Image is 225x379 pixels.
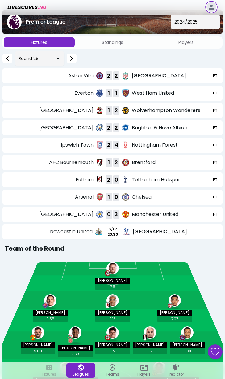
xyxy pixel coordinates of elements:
[39,107,94,114] span: [GEOGRAPHIC_DATA]
[49,159,94,166] span: AFC Bournemouth
[206,212,224,217] div: FT
[109,317,116,321] div: 8.15
[34,349,42,354] div: 9.88
[7,4,46,11] a: Livescores.nu
[95,310,130,316] span: [PERSON_NAME]
[106,71,112,80] div: 2
[165,364,186,377] a: Predictor
[33,310,68,316] span: [PERSON_NAME]
[110,349,115,354] div: 8.2
[2,36,223,49] div: Dynamic tabs
[132,72,186,80] span: [GEOGRAPHIC_DATA]
[106,193,112,201] div: 1
[206,73,224,78] div: FT
[113,175,119,184] div: 0
[171,317,178,321] div: 7.97
[21,342,55,348] span: [PERSON_NAME]
[15,51,64,66] button: Round
[38,4,46,11] span: .nu
[106,123,112,132] div: 2
[170,342,205,348] span: [PERSON_NAME]
[67,334,73,344] img: Club or flag logo for Anthony Elanga
[167,302,173,308] img: Club or flag logo for Trent Alexander-Arnold
[206,91,224,96] div: FT
[96,72,103,80] img: Image of Aston Villa
[76,176,94,183] span: Fulham
[106,141,112,149] div: 2
[132,107,200,114] span: Wolverhampton Wanderers
[95,228,102,235] img: Image of Newcastle United
[61,141,94,149] span: Ipswich Town
[113,123,119,132] div: 2
[133,342,167,348] span: [PERSON_NAME]
[122,141,129,149] img: Image of Nottingham Forest
[132,141,178,149] span: Nottingham Forest
[106,210,112,219] div: 0
[50,228,93,235] span: Newcastle United
[2,244,223,253] span: Team of the Round
[142,334,148,341] img: Club or flag logo for Andreas Pereira
[113,71,119,80] div: 2
[30,334,36,341] img: Club or flag logo for Bruno Fernandes
[95,278,130,284] span: [PERSON_NAME]
[206,160,224,165] div: FT
[171,15,220,29] button: Round
[96,211,103,218] img: Image of Leicester City
[19,55,53,62] span: Round 29
[31,39,47,45] div: Fixtures
[58,345,93,351] span: [PERSON_NAME]
[133,364,155,377] a: Players
[113,158,119,167] div: 2
[96,193,103,201] img: Image of Arsenal
[39,211,94,218] span: [GEOGRAPHIC_DATA]
[122,176,129,183] img: Image of Tottenham Hotspur
[113,193,119,201] div: 0
[74,89,94,97] span: Everton
[178,39,194,45] div: Players
[132,176,180,183] span: Tottenham Hotspur
[113,106,119,115] div: 2
[122,89,129,97] img: Image of West Ham United
[122,107,129,114] img: Image of Wolverhampton Wanderers
[107,232,118,237] div: 20:30
[70,364,92,377] a: Leagues
[96,176,103,183] img: Image of Fulham
[46,317,54,321] div: 8.55
[96,159,103,166] img: Image of AFC Bournemouth
[132,159,156,166] span: Brentford
[206,125,224,130] div: FT
[107,227,118,232] div: 16/04
[179,334,185,341] img: Club or flag logo for Youri Tielemans
[113,141,119,149] div: 4
[157,310,192,316] span: [PERSON_NAME]
[106,158,112,167] div: 1
[96,89,103,97] img: Image of Everton
[26,18,65,26] span: Premier League
[132,89,174,97] span: West Ham United
[122,193,129,201] img: Image of Chelsea
[39,364,60,377] div: Fixtures
[106,89,112,97] div: 1
[122,124,129,131] img: Image of Brighton & Hove Albion
[206,195,224,200] div: FT
[132,124,187,131] span: Brighton & Hove Albion
[105,302,111,308] img: Club or flag logo for Antonee Robinson
[102,364,123,377] a: Teams
[106,106,112,115] div: 1
[68,72,94,80] span: Aston Villa
[132,211,178,218] span: Manchester United
[96,124,103,131] img: Image of Manchester City
[71,352,79,357] div: 8.63
[7,4,38,11] span: Livescores
[113,210,119,219] div: 3
[206,177,224,182] div: FT
[75,193,94,201] span: Arsenal
[174,19,209,25] span: 2024/2025
[110,284,115,289] div: 7.5
[96,141,103,149] img: Image of Ipswich Town
[113,89,119,97] div: 1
